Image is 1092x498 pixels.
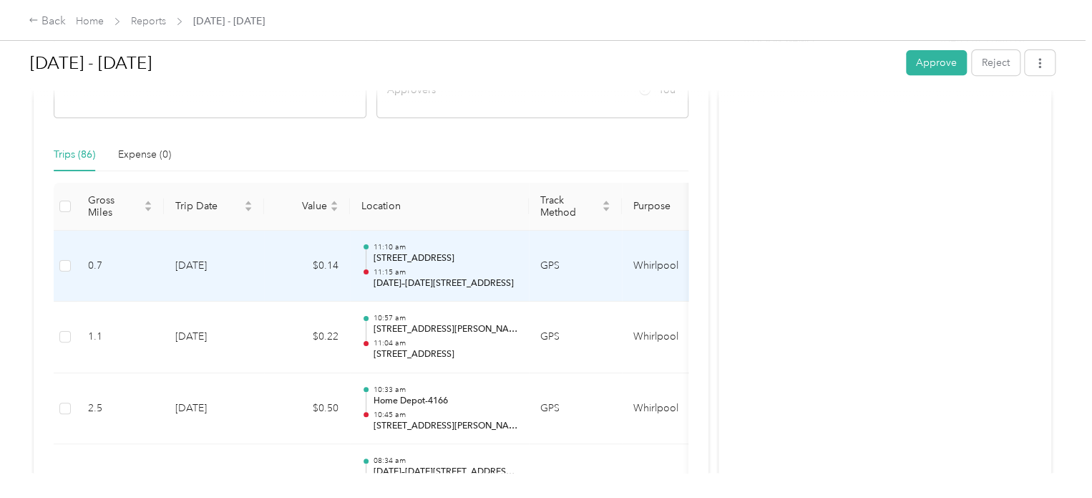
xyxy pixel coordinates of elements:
td: 1.1 [77,302,164,373]
p: [DATE]–[DATE][STREET_ADDRESS] [373,277,517,290]
td: $0.22 [264,302,350,373]
span: Trip Date [175,200,241,212]
td: Whirlpool [622,231,729,302]
p: 08:34 am [373,456,517,466]
button: Approve [906,50,967,75]
span: caret-up [244,198,253,207]
span: caret-down [244,205,253,214]
span: caret-up [144,198,152,207]
p: 11:10 am [373,242,517,252]
span: caret-up [602,198,610,207]
p: 10:33 am [373,385,517,395]
span: caret-down [330,205,338,214]
td: 2.5 [77,373,164,445]
td: GPS [529,302,622,373]
td: [DATE] [164,373,264,445]
p: [DATE]–[DATE][STREET_ADDRESS][PERSON_NAME] [373,466,517,479]
td: [DATE] [164,231,264,302]
span: [DATE] - [DATE] [193,14,265,29]
td: 0.7 [77,231,164,302]
div: Expense (0) [118,147,171,163]
span: caret-up [330,198,338,207]
p: 10:45 am [373,410,517,420]
td: Whirlpool [622,302,729,373]
td: $0.14 [264,231,350,302]
th: Gross Miles [77,183,164,231]
p: [STREET_ADDRESS][PERSON_NAME] [373,323,517,336]
th: Value [264,183,350,231]
p: Home Depot-4166 [373,395,517,408]
div: Back [29,13,66,30]
td: GPS [529,231,622,302]
th: Trip Date [164,183,264,231]
p: 11:04 am [373,338,517,348]
a: Home [76,15,104,27]
iframe: Everlance-gr Chat Button Frame [1012,418,1092,498]
div: Trips (86) [54,147,95,163]
p: [STREET_ADDRESS] [373,348,517,361]
a: Reports [131,15,166,27]
span: Purpose [633,200,706,212]
span: caret-down [144,205,152,214]
span: Track Method [540,194,599,219]
th: Purpose [622,183,729,231]
span: Value [276,200,327,212]
button: Reject [972,50,1020,75]
td: [DATE] [164,302,264,373]
p: 10:57 am [373,313,517,323]
h1: Aug 1 - 31, 2025 [30,46,896,80]
p: [STREET_ADDRESS] [373,252,517,265]
span: Gross Miles [88,194,141,219]
span: caret-down [602,205,610,214]
p: 11:15 am [373,267,517,277]
td: Whirlpool [622,373,729,445]
td: GPS [529,373,622,445]
td: $0.50 [264,373,350,445]
th: Location [350,183,529,231]
p: [STREET_ADDRESS][PERSON_NAME] [373,420,517,433]
th: Track Method [529,183,622,231]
